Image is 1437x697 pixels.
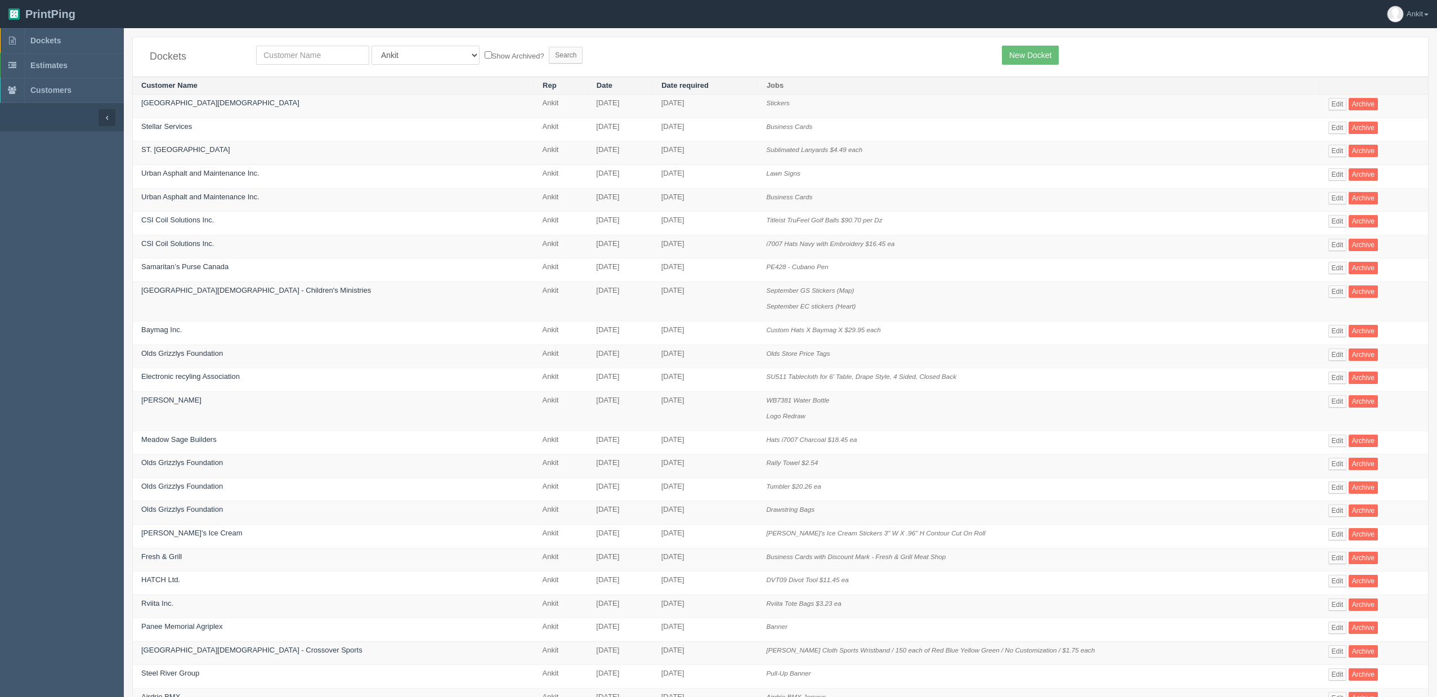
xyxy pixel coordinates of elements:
[534,118,588,141] td: Ankit
[1328,552,1347,564] a: Edit
[534,665,588,689] td: Ankit
[588,141,652,165] td: [DATE]
[653,95,758,118] td: [DATE]
[141,646,362,654] a: [GEOGRAPHIC_DATA][DEMOGRAPHIC_DATA] - Crossover Sports
[150,51,239,62] h4: Dockets
[1328,598,1347,611] a: Edit
[1328,215,1347,227] a: Edit
[588,454,652,478] td: [DATE]
[141,239,214,248] a: CSI Coil Solutions Inc.
[1349,481,1378,494] a: Archive
[1349,435,1378,447] a: Archive
[588,368,652,392] td: [DATE]
[1349,215,1378,227] a: Archive
[653,258,758,282] td: [DATE]
[653,525,758,548] td: [DATE]
[766,646,1095,654] i: [PERSON_NAME] Cloth Sports Wristband / 150 each of Red Blue Yellow Green / No Customization / $1....
[588,321,652,345] td: [DATE]
[1328,622,1347,634] a: Edit
[1328,435,1347,447] a: Edit
[141,325,182,334] a: Baymag Inc.
[141,482,223,490] a: Olds Grizzlys Foundation
[588,431,652,454] td: [DATE]
[588,641,652,665] td: [DATE]
[766,169,800,177] i: Lawn Signs
[1328,122,1347,134] a: Edit
[1349,325,1378,337] a: Archive
[534,548,588,571] td: Ankit
[534,595,588,618] td: Ankit
[653,118,758,141] td: [DATE]
[653,595,758,618] td: [DATE]
[1328,239,1347,251] a: Edit
[141,575,180,584] a: HATCH Ltd.
[141,622,223,631] a: Panee Memorial Agriplex
[534,501,588,525] td: Ankit
[141,99,299,107] a: [GEOGRAPHIC_DATA][DEMOGRAPHIC_DATA]
[653,548,758,571] td: [DATE]
[141,193,259,201] a: Urban Asphalt and Maintenance Inc.
[141,145,230,154] a: ST. [GEOGRAPHIC_DATA]
[766,123,812,130] i: Business Cards
[766,287,854,294] i: September GS Stickers (Map)
[1349,98,1378,110] a: Archive
[653,345,758,368] td: [DATE]
[1349,598,1378,611] a: Archive
[141,435,217,444] a: Meadow Sage Builders
[766,576,848,583] i: DVT09 Divot Tool $11.45 ea
[588,477,652,501] td: [DATE]
[766,396,829,404] i: WB7381 Water Bottle
[766,600,841,607] i: Rviita Tote Bags $3.23 ea
[549,47,583,64] input: Search
[141,529,242,537] a: [PERSON_NAME]'s Ice Cream
[534,321,588,345] td: Ankit
[1387,6,1403,22] img: avatar_default-7531ab5dedf162e01f1e0bb0964e6a185e93c5c22dfe317fb01d7f8cd2b1632c.jpg
[1349,645,1378,658] a: Archive
[653,188,758,212] td: [DATE]
[1328,504,1347,517] a: Edit
[766,99,790,106] i: Stickers
[534,188,588,212] td: Ankit
[141,262,229,271] a: Samaritan’s Purse Canada
[141,458,223,467] a: Olds Grizzlys Foundation
[766,146,862,153] i: Sublimated Lanyards $4.49 each
[1328,349,1347,361] a: Edit
[653,665,758,689] td: [DATE]
[766,436,857,443] i: Hats i7007 Charcoal $18.45 ea
[141,505,223,513] a: Olds Grizzlys Foundation
[653,282,758,321] td: [DATE]
[1328,575,1347,587] a: Edit
[1349,552,1378,564] a: Archive
[1349,372,1378,384] a: Archive
[534,454,588,478] td: Ankit
[588,165,652,189] td: [DATE]
[588,571,652,595] td: [DATE]
[534,477,588,501] td: Ankit
[485,51,492,59] input: Show Archived?
[1349,458,1378,470] a: Archive
[653,641,758,665] td: [DATE]
[1328,458,1347,470] a: Edit
[543,81,557,90] a: Rep
[1328,168,1347,181] a: Edit
[141,372,240,381] a: Electronic recyling Association
[653,454,758,478] td: [DATE]
[534,618,588,642] td: Ankit
[588,282,652,321] td: [DATE]
[766,669,811,677] i: Pull-Up Banner
[758,77,1319,95] th: Jobs
[534,258,588,282] td: Ankit
[766,216,882,224] i: Titleist TruFeel Golf Balls $90.70 per Dz
[141,286,371,294] a: [GEOGRAPHIC_DATA][DEMOGRAPHIC_DATA] - Children's Ministries
[588,548,652,571] td: [DATE]
[1002,46,1059,65] a: New Docket
[588,525,652,548] td: [DATE]
[653,141,758,165] td: [DATE]
[141,169,259,177] a: Urban Asphalt and Maintenance Inc.
[766,302,856,310] i: September EC stickers (Heart)
[1349,262,1378,274] a: Archive
[534,391,588,431] td: Ankit
[1349,622,1378,634] a: Archive
[766,240,894,247] i: i7007 Hats Navy with Embroidery $16.45 ea
[1328,325,1347,337] a: Edit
